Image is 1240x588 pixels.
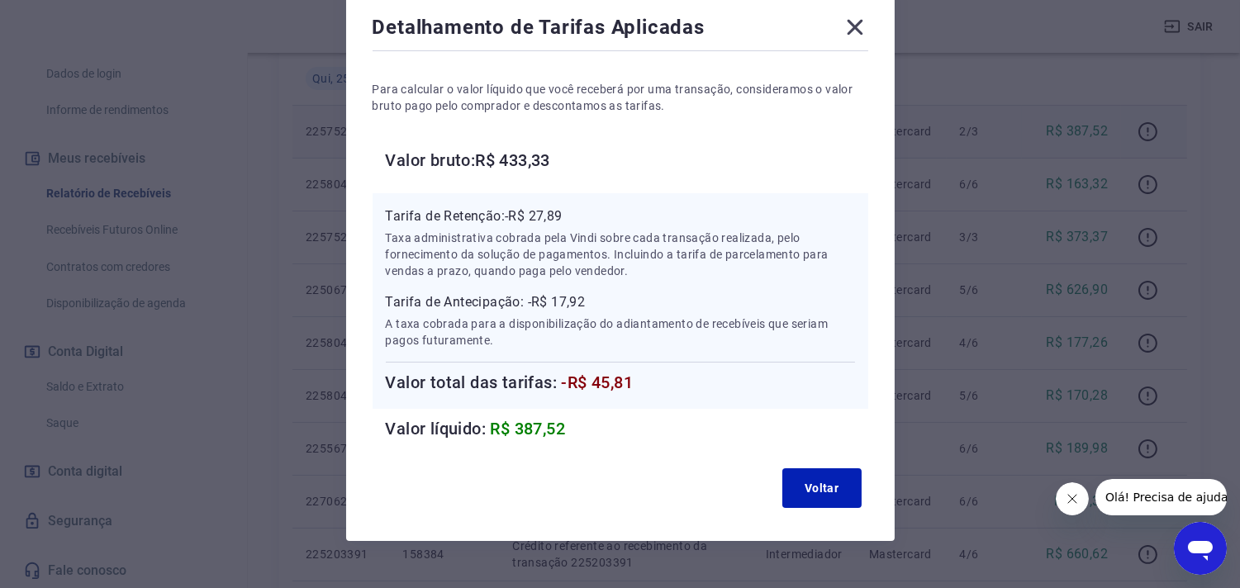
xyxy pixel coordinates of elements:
iframe: Botão para abrir a janela de mensagens [1174,522,1227,575]
h6: Valor líquido: [386,415,868,442]
p: A taxa cobrada para a disponibilização do adiantamento de recebíveis que seriam pagos futuramente. [386,315,855,349]
p: Taxa administrativa cobrada pela Vindi sobre cada transação realizada, pelo fornecimento da soluç... [386,230,855,279]
iframe: Mensagem da empresa [1095,479,1227,515]
span: -R$ 45,81 [562,372,634,392]
span: R$ 387,52 [491,419,566,439]
span: Olá! Precisa de ajuda? [10,12,139,25]
h6: Valor total das tarifas: [386,369,855,396]
div: Detalhamento de Tarifas Aplicadas [373,14,868,47]
p: Tarifa de Antecipação: -R$ 17,92 [386,292,855,312]
h6: Valor bruto: R$ 433,33 [386,147,868,173]
p: Tarifa de Retenção: -R$ 27,89 [386,206,855,226]
iframe: Fechar mensagem [1056,482,1089,515]
button: Voltar [782,468,862,508]
p: Para calcular o valor líquido que você receberá por uma transação, consideramos o valor bruto pag... [373,81,868,114]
